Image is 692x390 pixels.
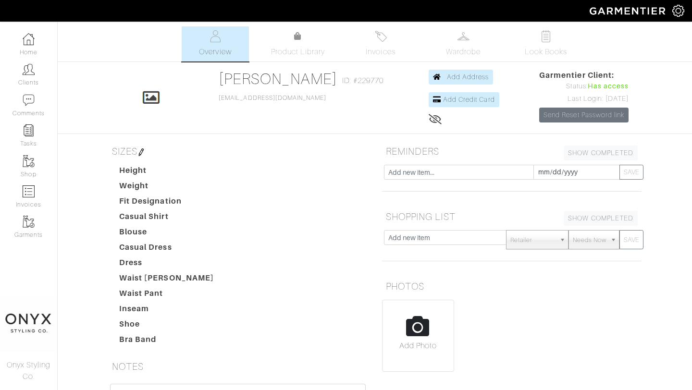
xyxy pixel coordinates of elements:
[219,70,337,87] a: [PERSON_NAME]
[429,92,499,107] a: Add Credit Card
[539,81,629,92] div: Status:
[108,142,368,161] h5: SIZES
[512,26,580,61] a: Look Books
[112,257,222,272] dt: Dress
[382,207,642,226] h5: SHOPPING LIST
[112,318,222,334] dt: Shoe
[457,30,470,42] img: wardrobe-487a4870c1b7c33e795ec22d11cfc2ed9d08956e64fb3008fe2437562e282088.svg
[23,33,35,45] img: dashboard-icon-dbcd8f5a0b271acd01030246c82b418ddd0df26cd7fceb0bd07c9910d44c42f6.png
[384,230,507,245] input: Add new item
[23,155,35,167] img: garments-icon-b7da505a4dc4fd61783c78ac3ca0ef83fa9d6f193b1c9dc38574b1d14d53ca28.png
[23,185,35,197] img: orders-icon-0abe47150d42831381b5fb84f609e132dff9fe21cb692f30cb5eec754e2cba89.png
[539,94,629,104] div: Last Login: [DATE]
[108,357,368,376] h5: NOTES
[366,46,395,58] span: Invoices
[23,124,35,136] img: reminder-icon-8004d30b9f0a5d33ae49ab947aed9ed385cf756f9e5892f1edd6e32f2345188e.png
[430,26,497,61] a: Wardrobe
[112,226,222,242] dt: Blouse
[7,361,51,381] span: Onyx Styling Co.
[382,277,642,296] h5: PHOTOS
[443,96,495,103] span: Add Credit Card
[112,180,222,195] dt: Weight
[382,142,642,161] h5: REMINDERS
[447,73,489,81] span: Add Address
[342,75,384,86] span: ID: #229770
[619,230,643,249] button: SAVE
[672,5,684,17] img: gear-icon-white-bd11855cb880d31180b6d7d6211b90ccbf57a29d726f0c71d8c61bd08dd39cc2.png
[199,46,231,58] span: Overview
[112,303,222,318] dt: Inseam
[219,95,326,101] a: [EMAIL_ADDRESS][DOMAIN_NAME]
[271,46,325,58] span: Product Library
[23,63,35,75] img: clients-icon-6bae9207a08558b7cb47a8932f037763ab4055f8c8b6bfacd5dc20c3e0201464.png
[264,31,332,58] a: Product Library
[539,108,629,122] a: Send Reset Password link
[112,288,222,303] dt: Waist Pant
[564,211,638,226] a: SHOW COMPLETED
[564,146,638,160] a: SHOW COMPLETED
[210,30,222,42] img: basicinfo-40fd8af6dae0f16599ec9e87c0ef1c0a1fdea2edbe929e3d69a839185d80c458.svg
[585,2,672,19] img: garmentier-logo-header-white-b43fb05a5012e4ada735d5af1a66efaba907eab6374d6393d1fbf88cb4ef424d.png
[446,46,481,58] span: Wardrobe
[384,165,534,180] input: Add new item...
[347,26,414,61] a: Invoices
[23,216,35,228] img: garments-icon-b7da505a4dc4fd61783c78ac3ca0ef83fa9d6f193b1c9dc38574b1d14d53ca28.png
[112,195,222,211] dt: Fit Designation
[525,46,568,58] span: Look Books
[182,26,249,61] a: Overview
[539,70,629,81] span: Garmentier Client:
[429,70,494,85] a: Add Address
[112,211,222,226] dt: Casual Shirt
[112,272,222,288] dt: Waist [PERSON_NAME]
[540,30,552,42] img: todo-9ac3debb85659649dc8f770b8b6100bb5dab4b48dedcbae339e5042a72dfd3cc.svg
[137,148,145,156] img: pen-cf24a1663064a2ec1b9c1bd2387e9de7a2fa800b781884d57f21acf72779bad2.png
[619,165,643,180] button: SAVE
[510,231,556,250] span: Retailer
[112,334,222,349] dt: Bra Band
[588,81,629,92] span: Has access
[573,231,606,250] span: Needs Now
[112,165,222,180] dt: Height
[23,94,35,106] img: comment-icon-a0a6a9ef722e966f86d9cbdc48e553b5cf19dbc54f86b18d962a5391bc8f6eb6.png
[375,30,387,42] img: orders-27d20c2124de7fd6de4e0e44c1d41de31381a507db9b33961299e4e07d508b8c.svg
[112,242,222,257] dt: Casual Dress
